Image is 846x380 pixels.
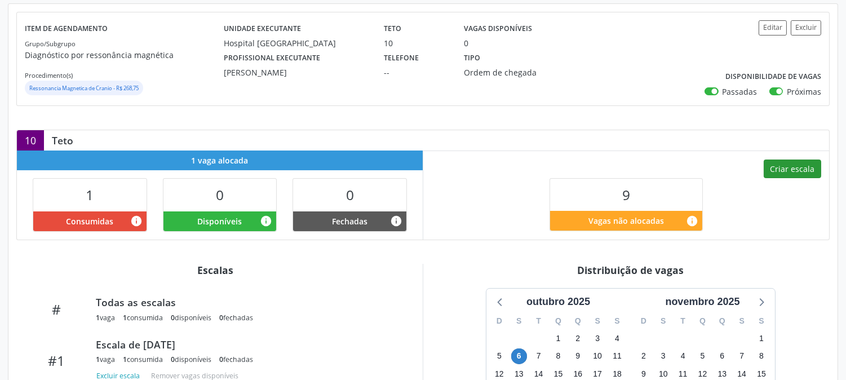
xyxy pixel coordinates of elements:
[588,215,664,227] span: Vagas não alocadas
[588,312,608,330] div: S
[464,67,568,78] div: Ordem de chegada
[732,312,752,330] div: S
[224,20,301,38] label: Unidade executante
[219,355,253,364] div: fechadas
[171,355,211,364] div: disponíveis
[734,348,750,364] span: sexta-feira, 7 de novembro de 2025
[529,312,548,330] div: T
[490,312,510,330] div: D
[661,294,744,310] div: novembro 2025
[694,348,710,364] span: quarta-feira, 5 de novembro de 2025
[16,264,415,276] div: Escalas
[24,301,88,317] div: #
[791,20,821,36] button: Excluir
[96,313,115,322] div: vaga
[96,355,100,364] span: 1
[752,312,772,330] div: S
[123,355,163,364] div: consumida
[25,49,224,61] p: Diagnóstico por ressonância magnética
[431,264,830,276] div: Distribuição de vagas
[764,160,821,179] button: Criar escala
[548,312,568,330] div: Q
[346,185,354,204] span: 0
[653,312,673,330] div: S
[609,331,625,347] span: sábado, 4 de outubro de 2025
[224,49,320,67] label: Profissional executante
[123,355,127,364] span: 1
[522,294,595,310] div: outubro 2025
[224,67,368,78] div: [PERSON_NAME]
[725,68,821,86] label: Disponibilidade de vagas
[24,352,88,369] div: #1
[332,215,367,227] span: Fechadas
[754,331,769,347] span: sábado, 1 de novembro de 2025
[655,348,671,364] span: segunda-feira, 3 de novembro de 2025
[464,20,532,38] label: Vagas disponíveis
[197,215,242,227] span: Disponíveis
[693,312,712,330] div: Q
[224,37,368,49] div: Hospital [GEOGRAPHIC_DATA]
[531,348,547,364] span: terça-feira, 7 de outubro de 2025
[219,313,223,322] span: 0
[384,67,448,78] div: --
[491,348,507,364] span: domingo, 5 de outubro de 2025
[171,355,175,364] span: 0
[759,20,787,36] button: Editar
[171,313,211,322] div: disponíveis
[219,355,223,364] span: 0
[66,215,113,227] span: Consumidas
[634,312,654,330] div: D
[29,85,139,92] small: Ressonancia Magnetica de Cranio - R$ 268,75
[590,348,605,364] span: sexta-feira, 10 de outubro de 2025
[675,348,691,364] span: terça-feira, 4 de novembro de 2025
[219,313,253,322] div: fechadas
[123,313,163,322] div: consumida
[17,151,423,170] div: 1 vaga alocada
[96,355,115,364] div: vaga
[44,134,81,147] div: Teto
[608,312,627,330] div: S
[390,215,402,227] i: Vagas alocadas e sem marcações associadas que tiveram sua disponibilidade fechada
[609,348,625,364] span: sábado, 11 de outubro de 2025
[590,331,605,347] span: sexta-feira, 3 de outubro de 2025
[754,348,769,364] span: sábado, 8 de novembro de 2025
[216,185,224,204] span: 0
[25,71,73,79] small: Procedimento(s)
[464,37,468,49] div: 0
[550,348,566,364] span: quarta-feira, 8 de outubro de 2025
[568,312,588,330] div: Q
[260,215,272,227] i: Vagas alocadas e sem marcações associadas
[511,348,527,364] span: segunda-feira, 6 de outubro de 2025
[622,185,630,204] span: 9
[550,331,566,347] span: quarta-feira, 1 de outubro de 2025
[384,49,419,67] label: Telefone
[25,20,108,38] label: Item de agendamento
[25,39,76,48] small: Grupo/Subgrupo
[570,348,586,364] span: quinta-feira, 9 de outubro de 2025
[714,348,730,364] span: quinta-feira, 6 de novembro de 2025
[464,49,480,67] label: Tipo
[509,312,529,330] div: S
[17,130,44,151] div: 10
[723,86,758,98] label: Passadas
[86,185,94,204] span: 1
[686,215,698,227] i: Quantidade de vagas restantes do teto de vagas
[787,86,821,98] label: Próximas
[384,37,448,49] div: 10
[123,313,127,322] span: 1
[130,215,143,227] i: Vagas alocadas que possuem marcações associadas
[673,312,693,330] div: T
[712,312,732,330] div: Q
[171,313,175,322] span: 0
[570,331,586,347] span: quinta-feira, 2 de outubro de 2025
[636,348,652,364] span: domingo, 2 de novembro de 2025
[384,20,401,38] label: Teto
[96,338,399,351] div: Escala de [DATE]
[96,313,100,322] span: 1
[96,296,399,308] div: Todas as escalas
